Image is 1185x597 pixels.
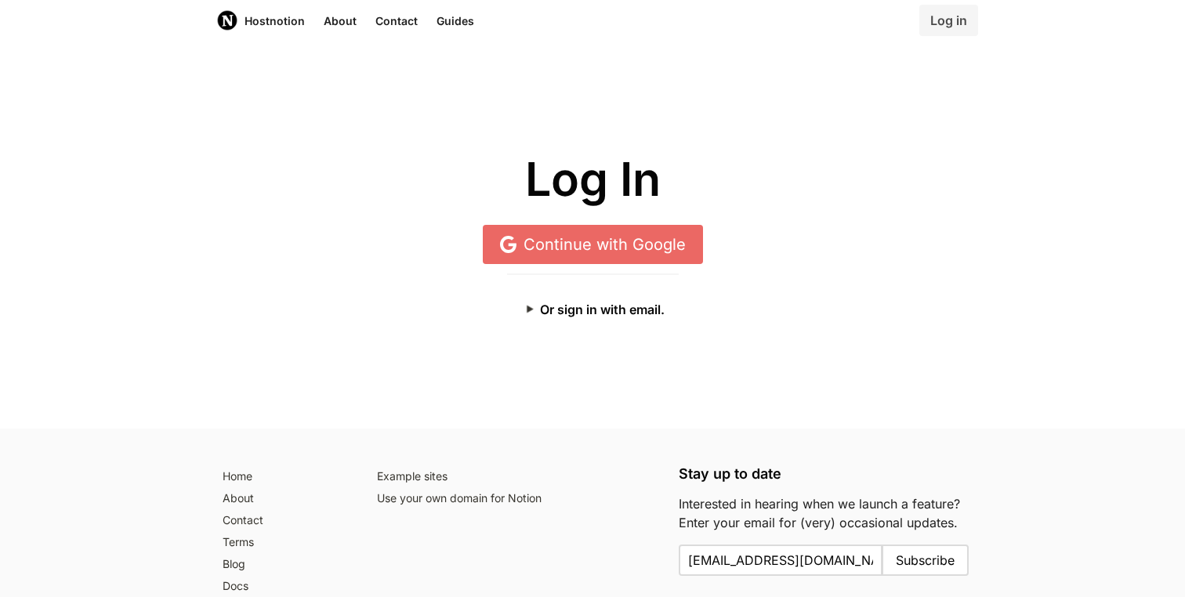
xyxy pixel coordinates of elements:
a: About [216,488,352,510]
a: Blog [216,554,352,576]
a: Home [216,466,352,488]
a: Continue with Google [483,225,703,264]
a: Use your own domain for Notion [371,488,661,510]
a: Terms [216,532,352,554]
a: Contact [216,510,352,532]
button: Subscribe [882,545,969,576]
img: Host Notion logo [216,9,238,31]
p: Interested in hearing when we launch a feature? Enter your email for (very) occasional updates. [679,494,969,532]
button: Or sign in with email. [507,294,679,325]
h1: Log In [216,154,969,206]
input: Enter your email to subscribe to the email list and be notified when we launch [679,545,882,576]
a: Example sites [371,466,661,488]
h5: Stay up to date [679,466,969,482]
a: Log in [919,5,978,36]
